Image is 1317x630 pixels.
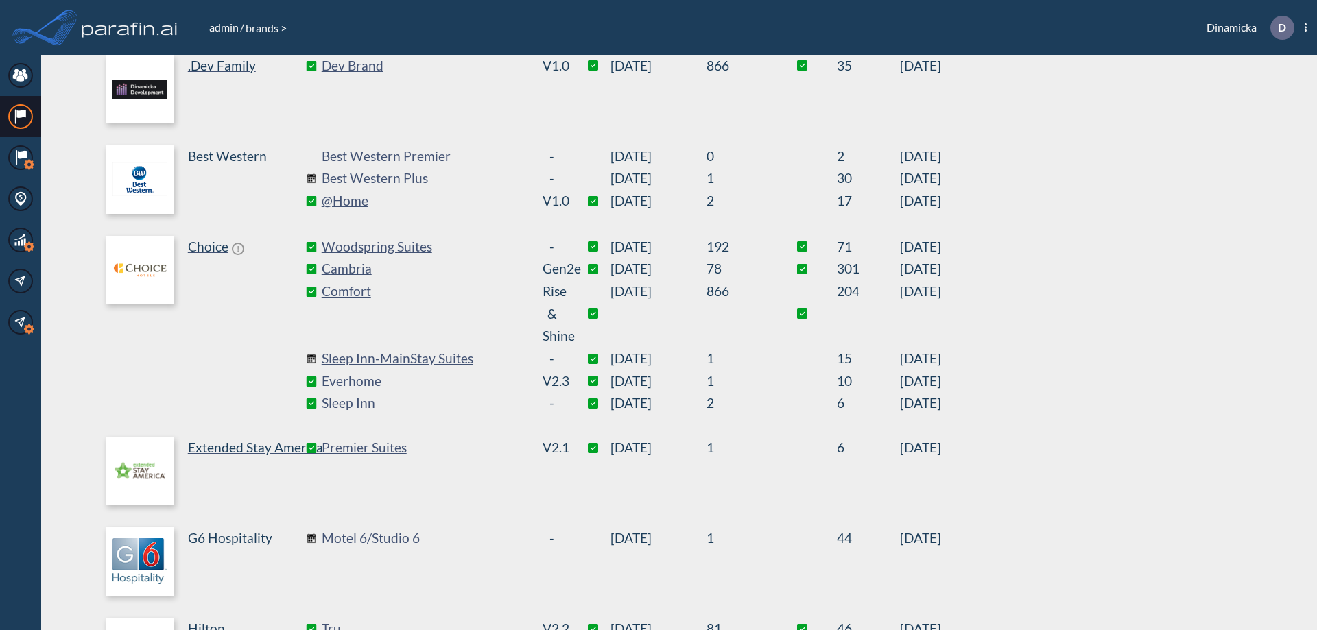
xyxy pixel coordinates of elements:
[837,348,900,370] sapn: 15
[208,21,240,34] a: admin
[106,236,174,304] img: logo
[322,190,527,213] a: @Home
[306,173,316,184] img: comingSoon
[322,437,527,459] a: Premier Suites
[900,370,941,393] span: [DATE]
[543,258,561,280] div: Gen2e
[1186,16,1307,40] div: Dinamicka
[610,258,707,280] span: [DATE]
[610,348,707,370] span: [DATE]
[837,236,900,258] sapn: 71
[106,55,311,123] a: .Dev Family
[900,145,941,168] span: [DATE]
[837,527,900,550] sapn: 44
[543,55,561,77] div: v1.0
[106,236,311,415] a: Choice!
[188,527,272,550] p: G6 Hospitality
[106,145,311,214] a: Best Western
[610,167,707,190] span: [DATE]
[322,370,527,393] a: Everhome
[837,280,900,348] sapn: 204
[900,348,941,370] span: [DATE]
[322,280,527,348] a: Comfort
[837,55,900,77] sapn: 35
[106,527,311,596] a: G6 Hospitality
[543,280,561,348] div: Rise & Shine
[106,527,174,596] img: logo
[837,145,900,168] sapn: 2
[610,527,707,550] span: [DATE]
[610,145,707,168] span: [DATE]
[322,527,527,550] a: Motel 6/Studio 6
[900,167,941,190] span: [DATE]
[543,190,561,213] div: v1.0
[232,243,244,255] span: !
[1278,21,1286,34] p: D
[188,437,323,459] p: Extended Stay America
[707,55,768,77] sapn: 866
[188,145,267,168] p: Best Western
[900,437,941,459] span: [DATE]
[208,19,244,36] li: /
[610,190,707,213] span: [DATE]
[707,370,768,393] sapn: 1
[188,236,228,258] p: Choice
[322,167,527,190] a: Best Western Plus
[900,392,941,415] span: [DATE]
[900,55,941,77] span: [DATE]
[543,392,561,415] div: -
[322,236,527,258] a: Woodspring Suites
[707,258,768,280] sapn: 78
[610,280,707,348] span: [DATE]
[543,348,561,370] div: -
[306,533,316,544] img: comingSoon
[707,348,768,370] sapn: 1
[188,55,256,77] p: .Dev Family
[322,392,527,415] a: Sleep Inn
[900,280,941,348] span: [DATE]
[543,370,561,393] div: v2.3
[106,145,174,214] img: logo
[106,55,174,123] img: logo
[837,167,900,190] sapn: 30
[837,190,900,213] sapn: 17
[837,392,900,415] sapn: 6
[543,236,561,258] div: -
[707,437,768,459] sapn: 1
[322,258,527,280] a: Cambria
[322,145,527,168] a: Best Western Premier
[106,437,174,505] img: logo
[306,354,316,364] img: comingSoon
[837,258,900,280] sapn: 301
[543,527,561,550] div: -
[707,392,768,415] sapn: 2
[900,236,941,258] span: [DATE]
[79,14,180,41] img: logo
[707,167,768,190] sapn: 1
[707,236,768,258] sapn: 192
[707,145,768,168] sapn: 0
[707,527,768,550] sapn: 1
[322,348,527,370] a: Sleep Inn-MainStay Suites
[543,167,561,190] div: -
[610,370,707,393] span: [DATE]
[543,437,561,459] div: v2.1
[244,21,288,34] span: brands >
[837,370,900,393] sapn: 10
[543,145,561,168] div: -
[900,527,941,550] span: [DATE]
[900,258,941,280] span: [DATE]
[106,437,311,505] a: Extended Stay America
[837,437,900,459] sapn: 6
[610,55,707,77] span: [DATE]
[610,437,707,459] span: [DATE]
[900,190,941,213] span: [DATE]
[610,392,707,415] span: [DATE]
[610,236,707,258] span: [DATE]
[707,280,768,348] sapn: 866
[322,55,527,77] a: Dev Brand
[707,190,768,213] sapn: 2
